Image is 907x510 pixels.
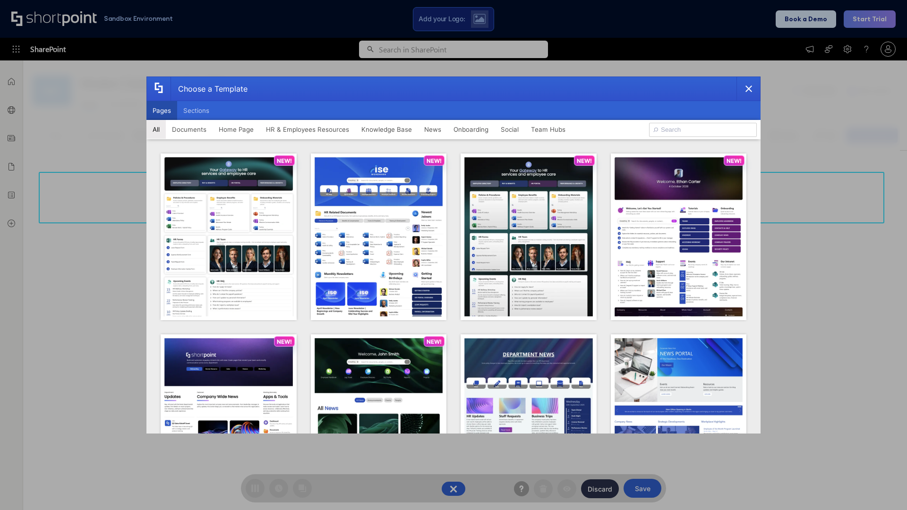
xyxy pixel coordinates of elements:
p: NEW! [427,338,442,345]
button: All [146,120,166,139]
button: HR & Employees Resources [260,120,355,139]
button: Documents [166,120,213,139]
button: Social [495,120,525,139]
button: Team Hubs [525,120,572,139]
div: template selector [146,76,761,433]
div: Choose a Template [171,77,248,101]
button: Sections [177,101,215,120]
input: Search [649,123,757,137]
button: Pages [146,101,177,120]
button: Knowledge Base [355,120,418,139]
p: NEW! [277,338,292,345]
button: News [418,120,447,139]
p: NEW! [277,157,292,164]
button: Onboarding [447,120,495,139]
p: NEW! [577,157,592,164]
iframe: Chat Widget [737,400,907,510]
button: Home Page [213,120,260,139]
p: NEW! [427,157,442,164]
p: NEW! [727,157,742,164]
